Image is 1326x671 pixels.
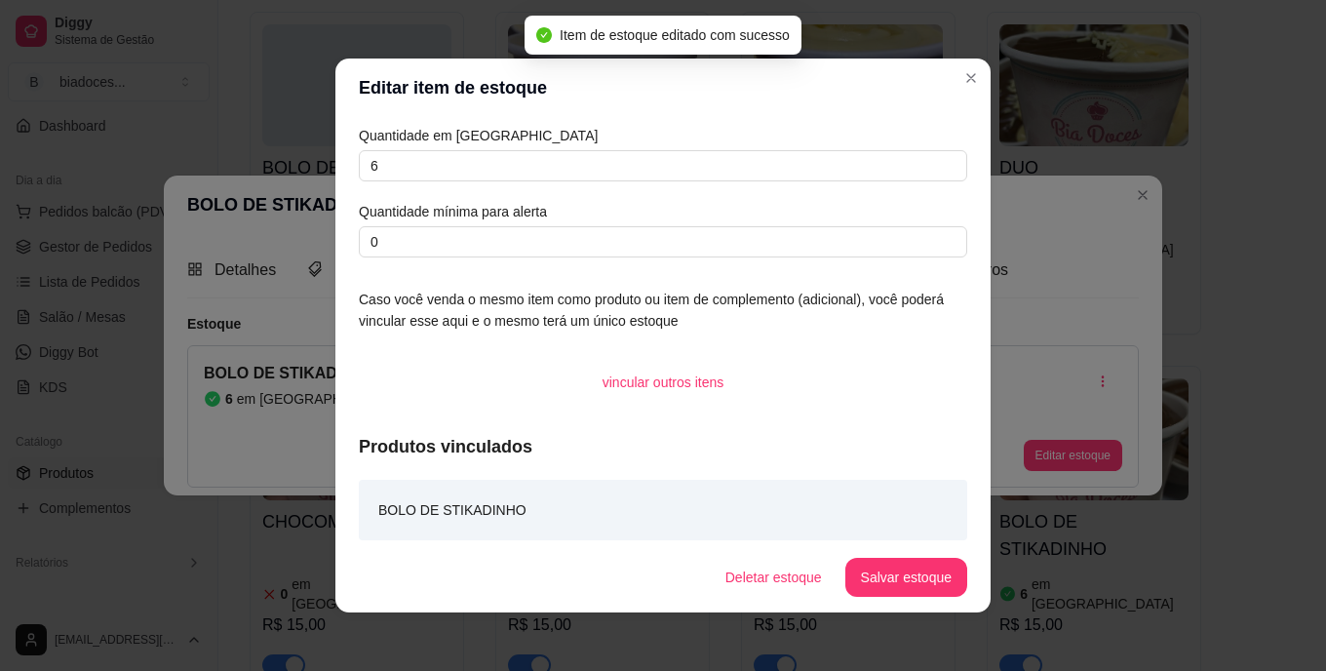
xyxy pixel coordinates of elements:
span: Item de estoque editado com sucesso [560,27,790,43]
article: BOLO DE STIKADINHO [378,499,526,521]
article: Produtos vinculados [359,433,967,460]
button: Close [955,62,987,94]
header: Editar item de estoque [335,59,991,117]
article: Quantidade mínima para alerta [359,201,967,222]
button: Deletar estoque [710,558,838,597]
article: Quantidade em [GEOGRAPHIC_DATA] [359,125,967,146]
button: Salvar estoque [845,558,967,597]
span: check-circle [536,27,552,43]
button: vincular outros itens [587,363,740,402]
article: Caso você venda o mesmo item como produto ou item de complemento (adicional), você poderá vincula... [359,289,967,332]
